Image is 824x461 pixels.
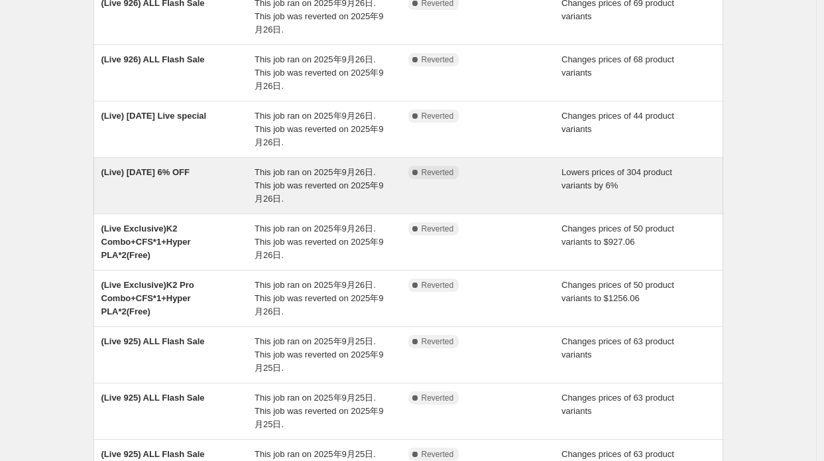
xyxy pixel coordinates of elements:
span: This job ran on 2025年9月25日. This job was reverted on 2025年9月25日. [255,393,383,429]
span: Reverted [422,336,454,347]
span: (Live Exclusive)K2 Pro Combo+CFS*1+Hyper PLA*2(Free) [101,280,194,316]
span: Reverted [422,111,454,121]
span: Lowers prices of 304 product variants by 6% [561,167,672,190]
span: This job ran on 2025年9月26日. This job was reverted on 2025年9月26日. [255,224,383,260]
span: This job ran on 2025年9月25日. This job was reverted on 2025年9月25日. [255,336,383,373]
span: This job ran on 2025年9月26日. This job was reverted on 2025年9月26日. [255,54,383,91]
span: (Live) [DATE] Live special [101,111,207,121]
span: Changes prices of 50 product variants to $927.06 [561,224,674,247]
span: (Live Exclusive)K2 Combo+CFS*1+Hyper PLA*2(Free) [101,224,191,260]
span: (Live) [DATE] 6% OFF [101,167,190,177]
span: Changes prices of 63 product variants [561,393,674,416]
span: Reverted [422,393,454,403]
span: Changes prices of 44 product variants [561,111,674,134]
span: This job ran on 2025年9月26日. This job was reverted on 2025年9月26日. [255,167,383,204]
span: Reverted [422,54,454,65]
span: Reverted [422,449,454,460]
span: (Live 925) ALL Flash Sale [101,336,205,346]
span: Changes prices of 68 product variants [561,54,674,78]
span: This job ran on 2025年9月26日. This job was reverted on 2025年9月26日. [255,280,383,316]
span: Reverted [422,167,454,178]
span: Reverted [422,280,454,291]
span: (Live 925) ALL Flash Sale [101,393,205,403]
span: (Live 926) ALL Flash Sale [101,54,205,64]
span: Changes prices of 50 product variants to $1256.06 [561,280,674,303]
span: Reverted [422,224,454,234]
span: This job ran on 2025年9月26日. This job was reverted on 2025年9月26日. [255,111,383,147]
span: Changes prices of 63 product variants [561,336,674,360]
span: (Live 925) ALL Flash Sale [101,449,205,459]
